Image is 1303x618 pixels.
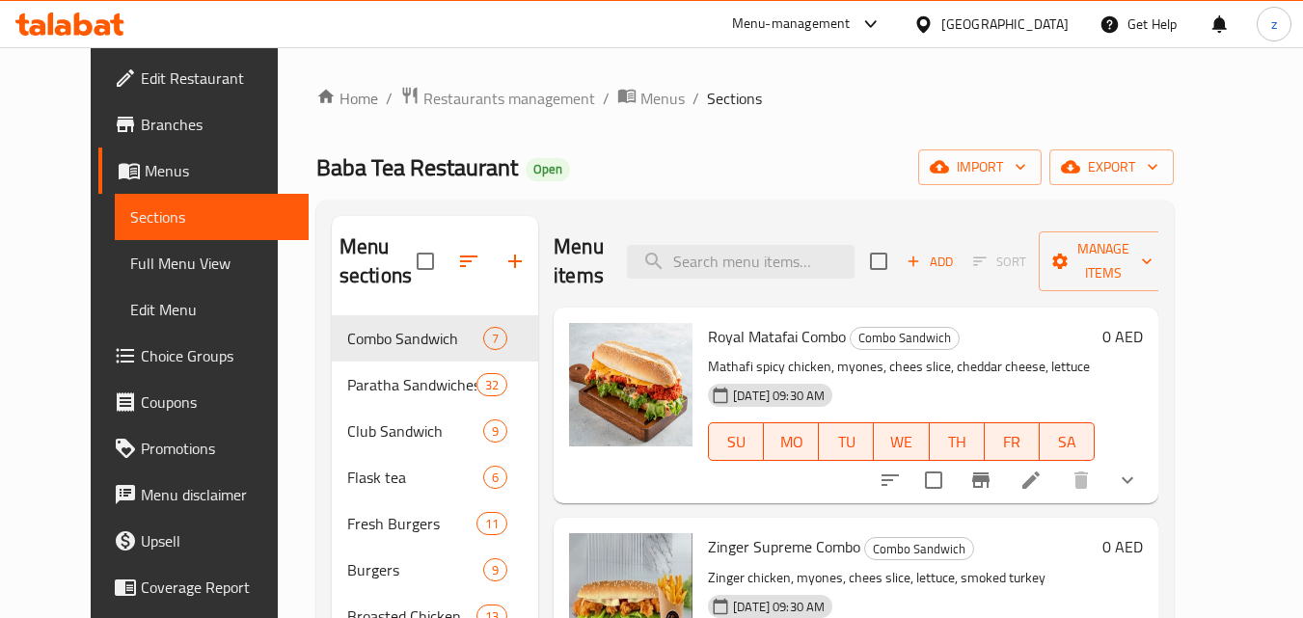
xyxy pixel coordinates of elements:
[961,247,1039,277] span: Select section first
[985,422,1040,461] button: FR
[1271,13,1277,35] span: z
[708,322,846,351] span: Royal Matafai Combo
[347,558,483,581] span: Burgers
[141,576,293,599] span: Coverage Report
[1102,533,1143,560] h6: 0 AED
[141,390,293,414] span: Coupons
[141,113,293,136] span: Branches
[899,247,961,277] button: Add
[484,469,506,487] span: 6
[867,457,913,503] button: sort-choices
[1054,237,1153,285] span: Manage items
[98,518,309,564] a: Upsell
[958,457,1004,503] button: Branch-specific-item
[865,538,973,560] span: Combo Sandwich
[476,373,507,396] div: items
[930,422,985,461] button: TH
[98,333,309,379] a: Choice Groups
[717,428,756,456] span: SU
[347,327,483,350] span: Combo Sandwich
[484,561,506,579] span: 9
[98,564,309,610] a: Coverage Report
[130,205,293,228] span: Sections
[772,428,811,456] span: MO
[918,149,1042,185] button: import
[554,232,604,290] h2: Menu items
[484,422,506,441] span: 9
[1049,149,1174,185] button: export
[725,598,832,616] span: [DATE] 09:30 AM
[640,87,685,110] span: Menus
[347,373,476,396] span: Paratha Sandwiches
[476,512,507,535] div: items
[98,55,309,101] a: Edit Restaurant
[1116,469,1139,492] svg: Show Choices
[339,232,417,290] h2: Menu sections
[732,13,851,36] div: Menu-management
[332,454,538,500] div: Flask tea6
[332,315,538,362] div: Combo Sandwich7
[708,532,860,561] span: Zinger Supreme Combo
[386,87,393,110] li: /
[141,529,293,552] span: Upsell
[332,408,538,454] div: Club Sandwich9
[992,428,1032,456] span: FR
[115,240,309,286] a: Full Menu View
[851,327,959,349] span: Combo Sandwich
[130,298,293,321] span: Edit Menu
[347,466,483,489] span: Flask tea
[1019,469,1043,492] a: Edit menu item
[850,327,960,350] div: Combo Sandwich
[141,437,293,460] span: Promotions
[483,558,507,581] div: items
[98,379,309,425] a: Coupons
[98,148,309,194] a: Menus
[477,376,506,394] span: 32
[347,419,483,443] span: Club Sandwich
[347,512,476,535] span: Fresh Burgers
[1065,155,1158,179] span: export
[707,87,762,110] span: Sections
[603,87,610,110] li: /
[627,245,855,279] input: search
[569,323,692,446] img: Royal Matafai Combo
[708,355,1095,379] p: Mathafi spicy chicken, myones, chees slice, cheddar cheese, lettuce
[483,327,507,350] div: items
[400,86,595,111] a: Restaurants management
[725,387,832,405] span: [DATE] 09:30 AM
[934,155,1026,179] span: import
[141,344,293,367] span: Choice Groups
[882,428,921,456] span: WE
[115,286,309,333] a: Edit Menu
[405,241,446,282] span: Select all sections
[423,87,595,110] span: Restaurants management
[98,471,309,518] a: Menu disclaimer
[98,101,309,148] a: Branches
[316,87,378,110] a: Home
[1040,422,1095,461] button: SA
[98,425,309,471] a: Promotions
[708,566,1095,590] p: Zinger chicken, myones, chees slice, lettuce, smoked turkey
[130,252,293,275] span: Full Menu View
[1102,323,1143,350] h6: 0 AED
[864,537,974,560] div: Combo Sandwich
[115,194,309,240] a: Sections
[484,330,506,348] span: 7
[899,247,961,277] span: Add item
[477,515,506,533] span: 11
[332,362,538,408] div: Paratha Sandwiches32
[316,86,1174,111] nav: breadcrumb
[145,159,293,182] span: Menus
[904,251,956,273] span: Add
[708,422,764,461] button: SU
[332,500,538,547] div: Fresh Burgers11
[492,238,538,284] button: Add section
[316,146,518,189] span: Baba Tea Restaurant
[1039,231,1168,291] button: Manage items
[526,161,570,177] span: Open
